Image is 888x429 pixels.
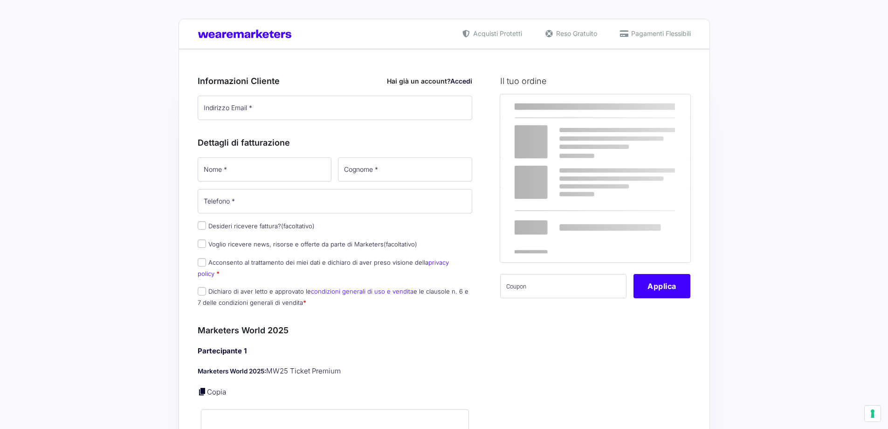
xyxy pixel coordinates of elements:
[629,28,691,38] span: Pagamenti Flessibili
[500,187,610,262] th: Totale
[198,366,473,377] p: MW25 Ticket Premium
[198,367,266,375] strong: Marketers World 2025:
[500,157,610,187] th: Subtotale
[384,240,417,248] span: (facoltativo)
[198,288,468,306] label: Dichiaro di aver letto e approvato le e le clausole n. 6 e 7 delle condizioni generali di vendita
[500,75,690,87] h3: Il tuo ordine
[198,387,207,396] a: Copia i dettagli dell'acquirente
[198,75,473,87] h3: Informazioni Cliente
[198,259,449,277] label: Acconsento al trattamento dei miei dati e dichiaro di aver preso visione della
[198,239,206,248] input: Voglio ricevere news, risorse e offerte da parte di Marketers(facoltativo)
[450,77,472,85] a: Accedi
[198,189,473,213] input: Telefono *
[338,157,472,182] input: Cognome *
[198,96,473,120] input: Indirizzo Email *
[633,274,690,298] button: Applica
[198,346,473,357] h4: Partecipante 1
[198,287,206,295] input: Dichiaro di aver letto e approvato lecondizioni generali di uso e venditae le clausole n. 6 e 7 d...
[500,94,610,119] th: Prodotto
[7,393,35,421] iframe: Customerly Messenger Launcher
[554,28,597,38] span: Reso Gratuito
[207,387,226,396] a: Copia
[500,119,610,157] td: Marketers World 2025 - MW25 Ticket Premium
[198,258,206,267] input: Acconsento al trattamento dei miei dati e dichiaro di aver preso visione dellaprivacy policy
[198,222,315,230] label: Desideri ricevere fattura?
[198,136,473,149] h3: Dettagli di fatturazione
[198,157,332,182] input: Nome *
[311,288,413,295] a: condizioni generali di uso e vendita
[610,94,691,119] th: Subtotale
[281,222,315,230] span: (facoltativo)
[865,406,881,422] button: Le tue preferenze relative al consenso per le tecnologie di tracciamento
[198,259,449,277] a: privacy policy
[198,324,473,337] h3: Marketers World 2025
[387,76,472,86] div: Hai già un account?
[500,274,626,298] input: Coupon
[471,28,522,38] span: Acquisti Protetti
[198,221,206,230] input: Desideri ricevere fattura?(facoltativo)
[198,240,417,248] label: Voglio ricevere news, risorse e offerte da parte di Marketers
